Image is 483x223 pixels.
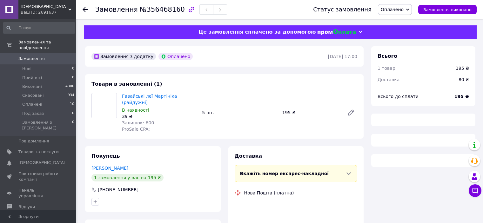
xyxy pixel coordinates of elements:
[318,29,356,35] img: evopay logo
[97,187,139,193] div: [PHONE_NUMBER]
[72,66,74,72] span: 0
[454,94,469,99] b: 195 ₴
[22,93,44,98] span: Скасовані
[18,171,59,182] span: Показники роботи компанії
[378,53,397,59] span: Всього
[91,153,120,159] span: Покупець
[243,190,296,196] div: Нова Пошта (платна)
[313,6,372,13] div: Статус замовлення
[70,102,74,107] span: 10
[18,56,45,62] span: Замовлення
[158,53,193,60] div: Оплачено
[3,22,75,34] input: Пошук
[199,108,279,117] div: 5 шт.
[423,7,472,12] span: Замовлення виконано
[240,171,329,176] span: Вкажіть номер експрес-накладної
[198,29,316,35] span: Це замовлення сплачено за допомогою
[22,102,42,107] span: Оплачені
[18,204,35,210] span: Відгуки
[140,6,185,13] span: №356468160
[18,160,65,166] span: [DEMOGRAPHIC_DATA]
[122,127,150,132] span: ProSale CPA:
[456,65,469,71] div: 195 ₴
[18,187,59,199] span: Панель управління
[68,93,74,98] span: 934
[122,108,149,113] span: В наявності
[328,54,357,59] time: [DATE] 17:00
[65,84,74,89] span: 4300
[91,174,164,181] div: 1 замовлення у вас на 195 ₴
[83,6,88,13] div: Повернутися назад
[18,149,59,155] span: Товари та послуги
[280,108,342,117] div: 195 ₴
[21,4,68,10] span: Samsara
[455,73,473,87] div: 80 ₴
[21,10,76,15] div: Ваш ID: 2691637
[469,184,481,197] button: Чат з покупцем
[22,75,42,81] span: Прийняті
[91,81,162,87] span: Товари в замовленні (1)
[72,75,74,81] span: 0
[95,6,138,13] span: Замовлення
[22,120,72,131] span: Замовлення з [PERSON_NAME]
[72,111,74,116] span: 0
[91,166,128,171] a: [PERSON_NAME]
[72,120,74,131] span: 0
[18,138,49,144] span: Повідомлення
[381,7,404,12] span: Оплачено
[345,106,357,119] a: Редагувати
[418,5,477,14] button: Замовлення виконано
[91,53,156,60] div: Замовлення з додатку
[122,113,197,120] div: 39 ₴
[22,111,44,116] span: Под заказ
[22,84,42,89] span: Виконані
[378,94,419,99] span: Всього до сплати
[122,94,177,105] a: Гавайські леї Мартініка (райдужні)
[378,66,395,71] span: 1 товар
[18,39,76,51] span: Замовлення та повідомлення
[235,153,262,159] span: Доставка
[22,66,31,72] span: Нові
[122,120,154,125] span: Залишок: 600
[378,77,399,82] span: Доставка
